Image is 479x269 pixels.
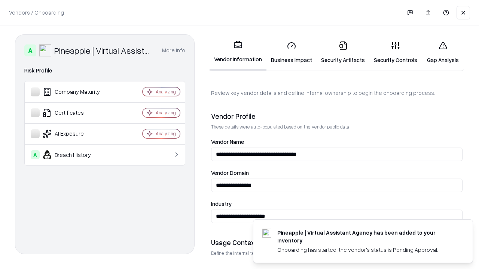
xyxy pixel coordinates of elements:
div: Risk Profile [24,66,185,75]
img: trypineapple.com [262,229,271,238]
div: Vendor Profile [211,112,463,121]
a: Security Artifacts [317,35,369,70]
p: Define the internal team and reason for using this vendor. This helps assess business relevance a... [211,250,463,256]
a: Security Controls [369,35,422,70]
div: Analyzing [156,89,176,95]
div: Pineapple | Virtual Assistant Agency has been added to your inventory [277,229,455,244]
div: Usage Context [211,238,463,247]
label: Vendor Domain [211,170,463,176]
a: Business Impact [266,35,317,70]
div: Breach History [31,150,120,159]
p: Review key vendor details and define internal ownership to begin the onboarding process. [211,89,463,97]
div: Analyzing [156,109,176,116]
p: Vendors / Onboarding [9,9,64,16]
div: A [31,150,40,159]
div: Certificates [31,108,120,117]
label: Industry [211,201,463,207]
div: Company Maturity [31,87,120,96]
div: Analyzing [156,130,176,137]
a: Vendor Information [210,34,266,71]
div: Onboarding has started, the vendor's status is Pending Approval. [277,246,455,254]
div: Pineapple | Virtual Assistant Agency [54,44,153,56]
a: Gap Analysis [422,35,464,70]
div: A [24,44,36,56]
p: These details were auto-populated based on the vendor public data [211,124,463,130]
div: AI Exposure [31,129,120,138]
img: Pineapple | Virtual Assistant Agency [39,44,51,56]
label: Vendor Name [211,139,463,145]
button: More info [162,44,185,57]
